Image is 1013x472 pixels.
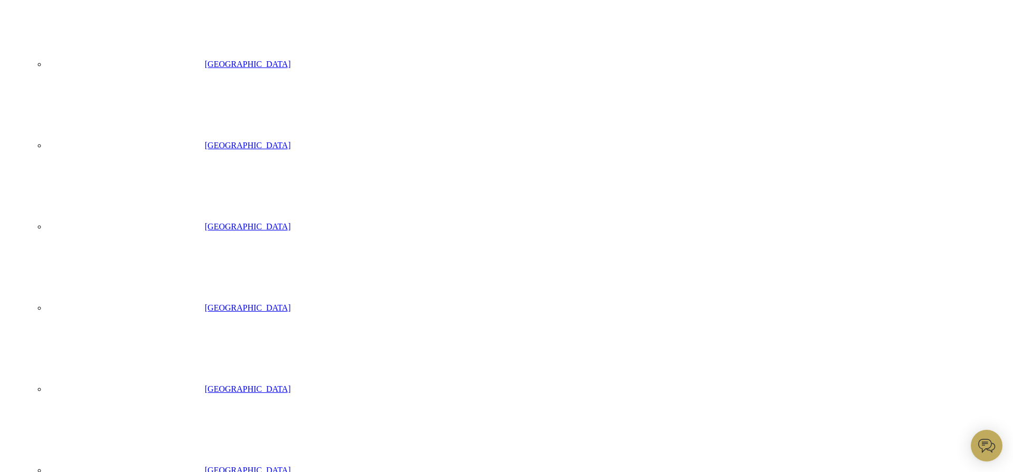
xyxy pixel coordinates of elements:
[46,60,291,69] a: [GEOGRAPHIC_DATA]
[46,141,291,150] a: [GEOGRAPHIC_DATA]
[46,303,291,312] a: [GEOGRAPHIC_DATA]
[971,430,1002,461] iframe: belco-activator-frame
[46,222,291,231] a: [GEOGRAPHIC_DATA]
[46,384,291,393] a: [GEOGRAPHIC_DATA]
